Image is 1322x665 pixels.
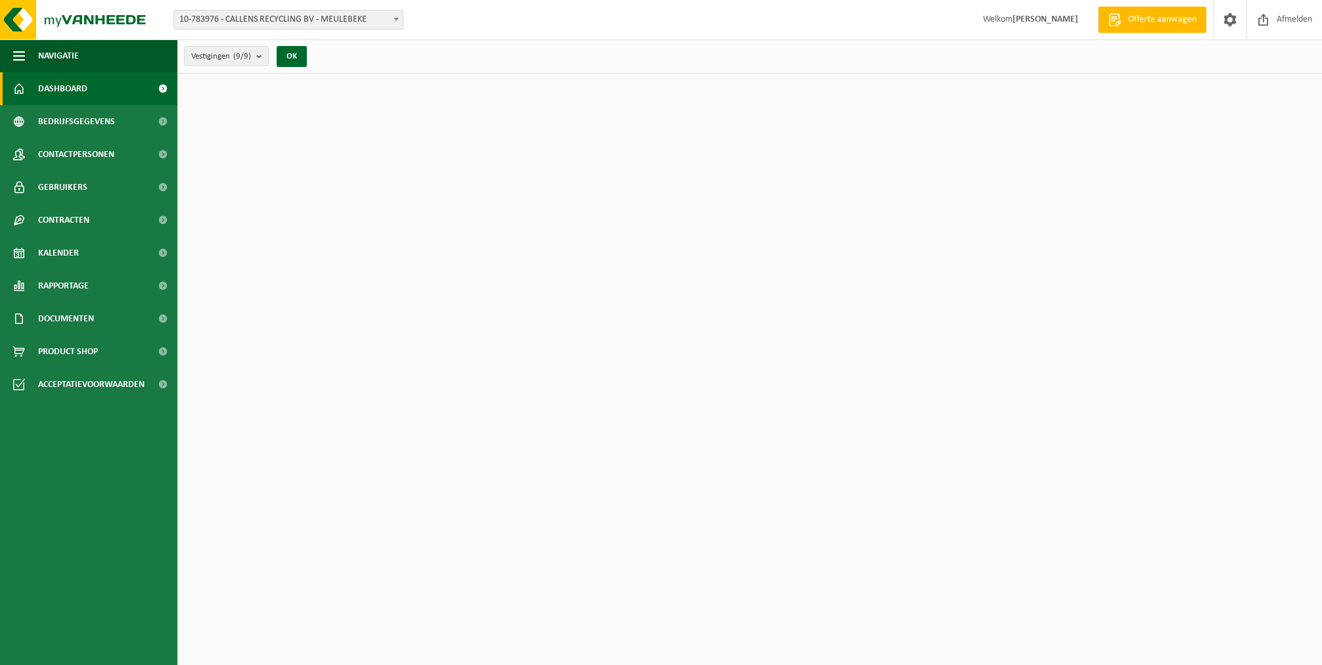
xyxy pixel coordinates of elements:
[38,302,94,335] span: Documenten
[38,204,89,237] span: Contracten
[191,47,251,66] span: Vestigingen
[38,237,79,269] span: Kalender
[38,105,115,138] span: Bedrijfsgegevens
[184,46,269,66] button: Vestigingen(9/9)
[38,138,114,171] span: Contactpersonen
[38,39,79,72] span: Navigatie
[1013,14,1078,24] strong: [PERSON_NAME]
[173,10,403,30] span: 10-783976 - CALLENS RECYCLING BV - MEULEBEKE
[277,46,307,67] button: OK
[1098,7,1206,33] a: Offerte aanvragen
[38,335,98,368] span: Product Shop
[38,72,87,105] span: Dashboard
[38,368,145,401] span: Acceptatievoorwaarden
[38,269,89,302] span: Rapportage
[174,11,403,29] span: 10-783976 - CALLENS RECYCLING BV - MEULEBEKE
[233,52,251,60] count: (9/9)
[38,171,87,204] span: Gebruikers
[1125,13,1200,26] span: Offerte aanvragen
